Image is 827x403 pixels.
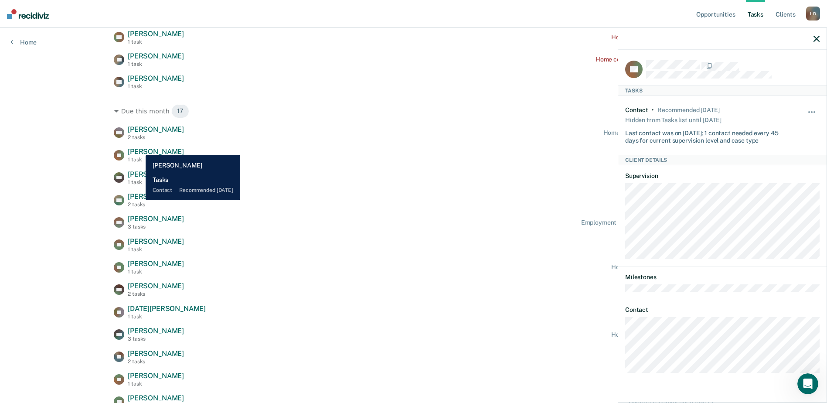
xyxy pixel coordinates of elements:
[128,381,184,387] div: 1 task
[611,34,713,41] div: Home contact recommended [DATE]
[618,85,827,96] div: Tasks
[128,125,184,133] span: [PERSON_NAME]
[128,179,184,185] div: 1 task
[10,38,37,46] a: Home
[603,129,713,137] div: Home contact recommended a day ago
[128,372,184,380] span: [PERSON_NAME]
[128,52,184,60] span: [PERSON_NAME]
[652,106,654,114] div: •
[128,282,184,290] span: [PERSON_NAME]
[797,373,818,394] iframe: Intercom live chat
[128,74,184,82] span: [PERSON_NAME]
[128,192,184,201] span: [PERSON_NAME]
[128,61,184,67] div: 1 task
[128,237,184,246] span: [PERSON_NAME]
[128,336,184,342] div: 3 tasks
[625,106,648,114] div: Contact
[128,269,184,275] div: 1 task
[128,327,184,335] span: [PERSON_NAME]
[128,201,184,208] div: 2 tasks
[806,7,820,20] div: L D
[618,155,827,165] div: Client Details
[128,291,184,297] div: 2 tasks
[128,304,206,313] span: [DATE][PERSON_NAME]
[128,83,184,89] div: 1 task
[625,273,820,281] dt: Milestones
[581,219,713,226] div: Employment Verification recommended [DATE]
[625,114,721,126] div: Hidden from Tasks list until [DATE]
[128,246,184,253] div: 1 task
[128,349,184,358] span: [PERSON_NAME]
[128,170,184,178] span: [PERSON_NAME]
[657,106,719,114] div: Recommended today
[128,314,206,320] div: 1 task
[128,147,184,156] span: [PERSON_NAME]
[171,104,189,118] span: 17
[128,359,184,365] div: 2 tasks
[596,56,713,63] div: Home contact recommended a month ago
[128,394,184,402] span: [PERSON_NAME]
[128,260,184,268] span: [PERSON_NAME]
[625,306,820,314] dt: Contact
[611,331,713,338] div: Home contact recommended [DATE]
[128,134,184,140] div: 2 tasks
[625,172,820,180] dt: Supervision
[128,224,184,230] div: 3 tasks
[625,126,787,144] div: Last contact was on [DATE]; 1 contact needed every 45 days for current supervision level and case...
[128,30,184,38] span: [PERSON_NAME]
[611,263,713,271] div: Home contact recommended [DATE]
[128,215,184,223] span: [PERSON_NAME]
[128,39,184,45] div: 1 task
[128,157,184,163] div: 1 task
[114,104,713,118] div: Due this month
[7,9,49,19] img: Recidiviz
